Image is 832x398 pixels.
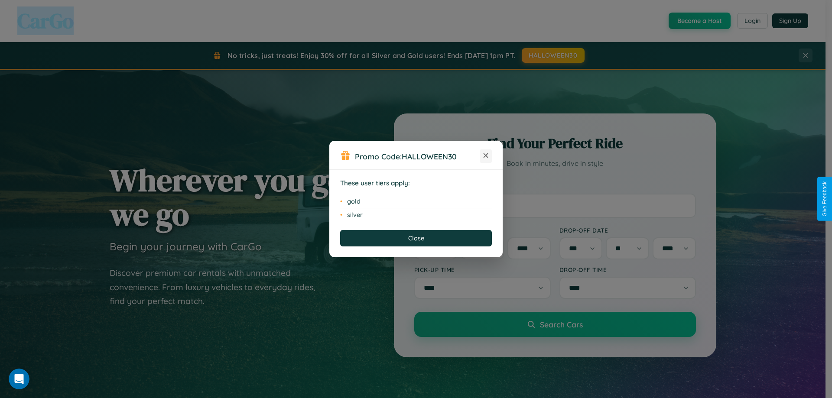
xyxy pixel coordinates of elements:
[355,152,480,161] h3: Promo Code:
[340,230,492,246] button: Close
[340,208,492,221] li: silver
[9,369,29,389] iframe: Intercom live chat
[340,179,410,187] strong: These user tiers apply:
[402,152,457,161] b: HALLOWEEN30
[340,195,492,208] li: gold
[822,181,828,217] div: Give Feedback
